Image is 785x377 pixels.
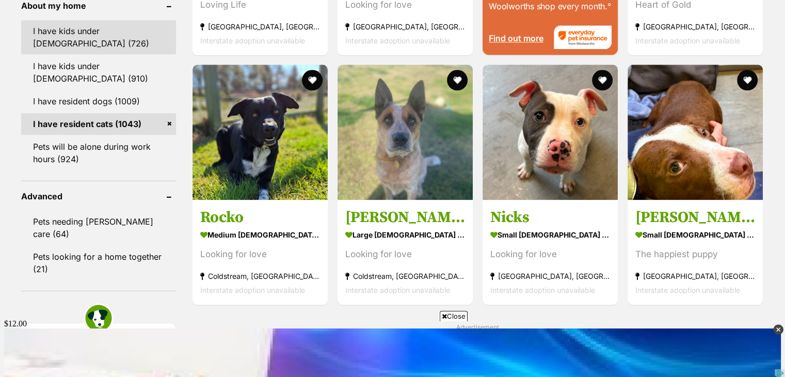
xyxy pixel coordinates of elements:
div: Looking for love [490,247,610,261]
img: Nicks - American Staffordshire Terrier Dog [483,65,618,200]
button: favourite [302,70,323,90]
strong: Coldstream, [GEOGRAPHIC_DATA] [200,269,320,283]
strong: [GEOGRAPHIC_DATA], [GEOGRAPHIC_DATA] [490,269,610,283]
a: [PERSON_NAME] large [DEMOGRAPHIC_DATA] Dog Looking for love Coldstream, [GEOGRAPHIC_DATA] Interst... [338,200,473,305]
h3: Nicks [490,208,610,227]
img: close_grey_3x.png [773,324,783,335]
div: $12.00 [4,4,781,13]
h3: Rocko [200,208,320,227]
a: Nicks small [DEMOGRAPHIC_DATA] Dog Looking for love [GEOGRAPHIC_DATA], [GEOGRAPHIC_DATA] Intersta... [483,200,618,305]
strong: [GEOGRAPHIC_DATA], [GEOGRAPHIC_DATA] [635,269,755,283]
h3: [PERSON_NAME] [635,208,755,227]
span: Interstate adoption unavailable [490,286,595,294]
div: The happiest puppy [635,247,755,261]
span: Interstate adoption unavailable [635,286,740,294]
strong: large [DEMOGRAPHIC_DATA] Dog [345,227,465,242]
span: Interstate adoption unavailable [200,36,305,44]
strong: medium [DEMOGRAPHIC_DATA] Dog [200,227,320,242]
strong: Coldstream, [GEOGRAPHIC_DATA] [345,269,465,283]
a: I have resident dogs (1009) [21,90,176,112]
div: Looking for love [345,247,465,261]
button: favourite [738,70,758,90]
span: Interstate adoption unavailable [345,286,450,294]
span: Interstate adoption unavailable [635,36,740,44]
strong: small [DEMOGRAPHIC_DATA] Dog [490,227,610,242]
strong: [GEOGRAPHIC_DATA], [GEOGRAPHIC_DATA] [345,19,465,33]
img: Rocko - Border Collie x Kelpie Dog [193,65,328,200]
img: Cooper - Heeler Dog [338,65,473,200]
button: favourite [447,70,468,90]
a: Rocko medium [DEMOGRAPHIC_DATA] Dog Looking for love Coldstream, [GEOGRAPHIC_DATA] Interstate ado... [193,200,328,305]
h3: [PERSON_NAME] [345,208,465,227]
header: Advanced [21,192,176,201]
a: Pets needing [PERSON_NAME] care (64) [21,211,176,245]
strong: small [DEMOGRAPHIC_DATA] Dog [635,227,755,242]
span: Close [440,311,468,321]
div: Looking for love [200,247,320,261]
span: Interstate adoption unavailable [200,286,305,294]
span: Interstate adoption unavailable [345,36,450,44]
strong: [GEOGRAPHIC_DATA], [GEOGRAPHIC_DATA] [635,19,755,33]
a: I have resident cats (1043) [21,113,176,135]
a: [PERSON_NAME] small [DEMOGRAPHIC_DATA] Dog The happiest puppy [GEOGRAPHIC_DATA], [GEOGRAPHIC_DATA... [628,200,763,305]
a: I have kids under [DEMOGRAPHIC_DATA] (726) [21,20,176,54]
a: I have kids under [DEMOGRAPHIC_DATA] (910) [21,55,176,89]
a: Pets will be alone during work hours (924) [21,136,176,170]
header: About my home [21,1,176,10]
a: Pets looking for a home together (21) [21,246,176,280]
img: Sid Vicious - American Staffordshire Terrier Dog [628,65,763,200]
strong: [GEOGRAPHIC_DATA], [GEOGRAPHIC_DATA] [200,19,320,33]
button: favourite [592,70,613,90]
